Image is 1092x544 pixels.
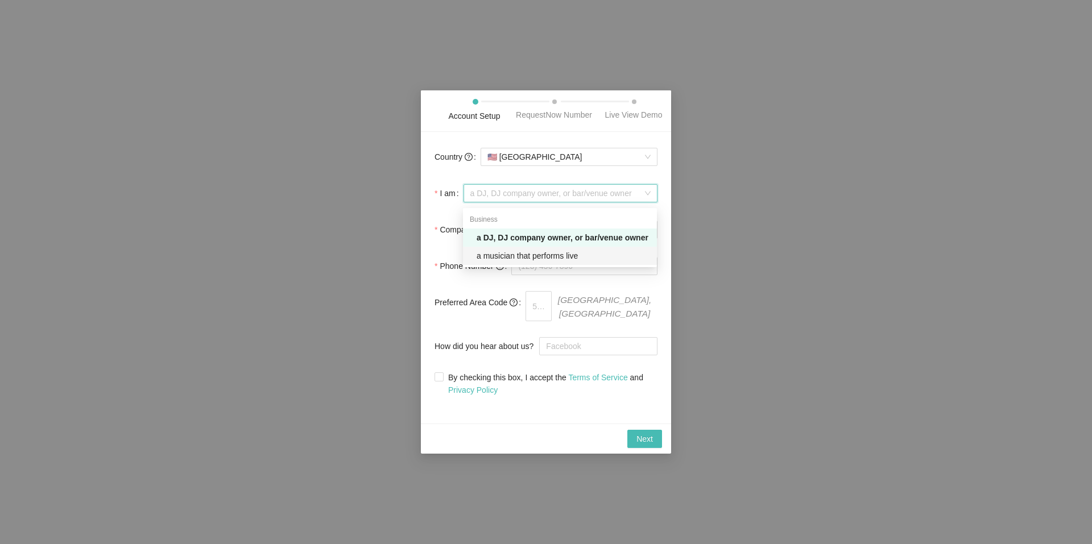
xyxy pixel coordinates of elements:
div: RequestNow Number [516,109,592,121]
div: a DJ, DJ company owner, or bar/venue owner [463,229,657,247]
div: a musician that performs live [463,247,657,265]
span: By checking this box, I accept the and [444,371,657,396]
div: a musician that performs live [477,250,650,262]
div: a DJ, DJ company owner, or bar/venue owner [477,231,650,244]
button: Next [627,430,662,448]
span: question-circle [510,298,518,306]
div: Live View Demo [605,109,663,121]
span: Next [636,433,653,445]
input: 510 [526,291,552,321]
label: Company [435,218,482,241]
label: How did you hear about us? [435,335,539,358]
span: [GEOGRAPHIC_DATA] [487,148,651,165]
span: Preferred Area Code [435,296,518,309]
div: Business [463,210,657,229]
span: [GEOGRAPHIC_DATA], [GEOGRAPHIC_DATA] [552,291,657,321]
a: Terms of Service [568,373,627,382]
span: question-circle [465,153,473,161]
input: How did you hear about us? [539,337,657,355]
div: Account Setup [448,110,500,122]
span: Country [435,151,473,163]
span: Phone Number [440,260,503,272]
span: 🇺🇸 [487,152,497,161]
label: I am [435,182,464,205]
span: a DJ, DJ company owner, or bar/venue owner [470,185,651,202]
a: Privacy Policy [448,385,498,394]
